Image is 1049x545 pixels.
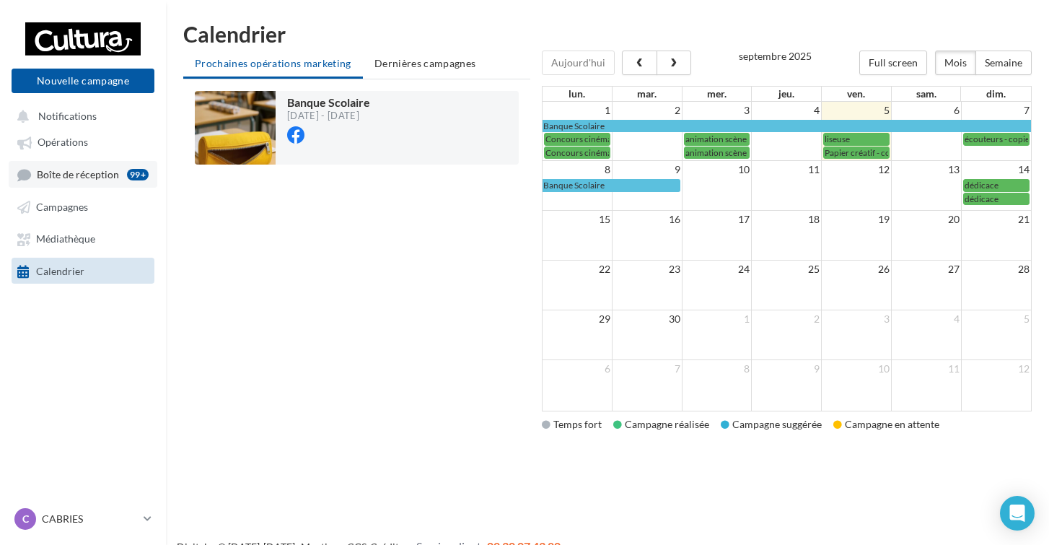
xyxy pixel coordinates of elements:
td: 6 [543,360,613,378]
td: 2 [612,102,682,119]
p: CABRIES [42,512,138,526]
td: 12 [961,360,1031,378]
td: 22 [543,261,613,279]
span: Prochaines opérations marketing [195,57,351,69]
a: Papier créatif - copie - copie - copie [823,147,890,159]
button: Semaine [975,51,1032,75]
span: Banque Scolaire [543,180,605,191]
td: 5 [961,310,1031,328]
td: 5 [822,102,892,119]
div: Open Intercom Messenger [1000,496,1035,531]
td: 12 [822,161,892,179]
span: liseuse [825,134,850,144]
td: 23 [612,261,682,279]
h2: septembre 2025 [739,51,812,61]
span: Concours cinéma [545,147,612,158]
td: 9 [612,161,682,179]
button: Nouvelle campagne [12,69,154,93]
td: 15 [543,211,613,229]
button: Mois [935,51,976,75]
span: animation scène [685,147,747,158]
div: Campagne suggérée [721,417,822,432]
a: Concours cinéma [544,147,610,159]
div: 99+ [127,169,149,180]
button: Aujourd'hui [542,51,615,75]
div: Campagne réalisée [613,417,709,432]
td: 16 [612,211,682,229]
th: lun. [543,87,613,101]
td: 24 [682,261,752,279]
td: 1 [543,102,613,119]
th: mar. [612,87,682,101]
td: 17 [682,211,752,229]
td: 11 [891,360,961,378]
a: Boîte de réception99+ [9,161,157,188]
span: Papier créatif - copie - copie - copie [825,147,955,158]
div: Campagne en attente [833,417,939,432]
td: 6 [891,102,961,119]
button: Full screen [859,51,927,75]
td: 19 [822,211,892,229]
td: 2 [752,310,822,328]
span: dédicace [965,193,998,204]
span: Opérations [38,136,88,149]
td: 21 [961,211,1031,229]
span: dédicace [965,180,998,191]
td: 1 [682,310,752,328]
h1: Calendrier [183,23,1032,45]
span: Médiathèque [36,233,95,245]
a: Opérations [9,128,157,154]
a: C CABRIES [12,505,154,533]
td: 13 [891,161,961,179]
td: 10 [822,360,892,378]
td: 29 [543,310,613,328]
a: Campagnes [9,193,157,219]
td: 3 [682,102,752,119]
span: Dernières campagnes [374,57,476,69]
a: écouteurs - copie - copie - copie - copie [963,133,1030,145]
td: 8 [682,360,752,378]
a: Banque Scolaire [543,120,1031,132]
span: Banque Scolaire [543,121,605,131]
div: Temps fort [542,417,602,432]
td: 25 [752,261,822,279]
td: 18 [752,211,822,229]
span: Calendrier [36,265,84,277]
a: Calendrier [9,258,157,284]
a: Concours cinéma [544,133,610,145]
td: 7 [612,360,682,378]
td: 30 [612,310,682,328]
td: 14 [961,161,1031,179]
th: sam. [891,87,961,101]
td: 4 [891,310,961,328]
td: 4 [752,102,822,119]
a: dédicace [963,179,1030,191]
td: 10 [682,161,752,179]
th: dim. [961,87,1031,101]
span: C [22,512,29,526]
th: jeu. [752,87,822,101]
td: 11 [752,161,822,179]
th: ven. [821,87,891,101]
a: Banque Scolaire [543,179,680,191]
span: animation scène [685,134,747,144]
a: Médiathèque [9,225,157,251]
span: Campagnes [36,201,88,213]
td: 8 [543,161,613,179]
td: 7 [961,102,1031,119]
a: animation scène [684,147,750,159]
td: 26 [822,261,892,279]
a: animation scène [684,133,750,145]
th: mer. [682,87,752,101]
a: dédicace [963,193,1030,205]
td: 9 [752,360,822,378]
td: 20 [891,211,961,229]
td: 27 [891,261,961,279]
span: Notifications [38,110,97,122]
td: 28 [961,261,1031,279]
span: Boîte de réception [37,168,119,180]
span: Concours cinéma [545,134,612,144]
a: liseuse [823,133,890,145]
td: 3 [822,310,892,328]
span: Banque Scolaire [287,95,370,109]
